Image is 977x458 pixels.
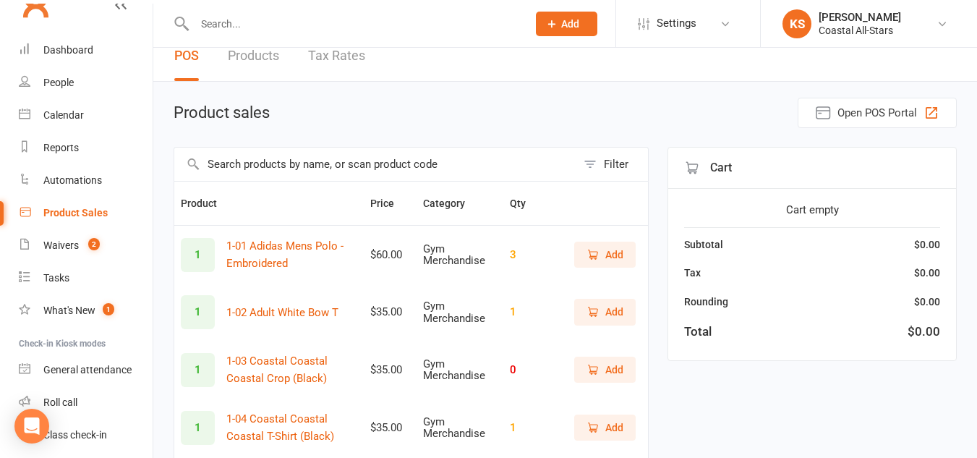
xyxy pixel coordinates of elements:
[19,262,153,294] a: Tasks
[19,419,153,451] a: Class kiosk mode
[43,429,107,441] div: Class check-in
[181,353,215,387] div: 1
[228,31,279,81] a: Products
[605,247,623,263] span: Add
[510,364,542,376] div: 0
[43,396,77,408] div: Roll call
[43,207,108,219] div: Product Sales
[226,304,338,321] button: 1-02 Adult White Bow T
[370,198,410,209] span: Price
[510,198,542,209] span: Qty
[684,322,712,342] div: Total
[908,322,940,342] div: $0.00
[684,237,723,253] div: Subtotal
[19,197,153,229] a: Product Sales
[370,195,410,212] button: Price
[103,303,114,315] span: 1
[190,14,517,34] input: Search...
[605,362,623,378] span: Add
[174,148,576,181] input: Search products by name, or scan product code
[668,148,956,189] div: Cart
[684,201,940,219] div: Cart empty
[14,409,49,444] div: Open Intercom Messenger
[43,174,102,186] div: Automations
[226,352,357,387] button: 1-03 Coastal Coastal Coastal Crop (Black)
[226,237,357,272] button: 1-01 Adidas Mens Polo - Embroidered
[914,265,940,281] div: $0.00
[574,357,636,383] button: Add
[19,354,153,386] a: General attendance kiosk mode
[226,410,357,445] button: 1-04 Coastal Coastal Coastal T-Shirt (Black)
[510,306,542,318] div: 1
[19,132,153,164] a: Reports
[510,422,542,434] div: 1
[798,98,957,128] button: Open POS Portal
[423,198,481,209] span: Category
[510,195,542,212] button: Qty
[370,306,410,318] div: $35.00
[423,195,481,212] button: Category
[423,358,497,382] div: Gym Merchandise
[914,237,940,253] div: $0.00
[19,99,153,132] a: Calendar
[510,249,542,261] div: 3
[684,294,728,310] div: Rounding
[308,31,365,81] a: Tax Rates
[605,420,623,436] span: Add
[181,295,215,329] div: 1
[574,242,636,268] button: Add
[19,164,153,197] a: Automations
[19,67,153,99] a: People
[19,294,153,327] a: What's New1
[43,364,132,376] div: General attendance
[181,411,215,445] div: 1
[43,239,79,251] div: Waivers
[43,305,95,316] div: What's New
[684,265,701,281] div: Tax
[174,31,199,81] a: POS
[837,104,917,122] span: Open POS Portal
[423,300,497,324] div: Gym Merchandise
[174,104,270,122] h1: Product sales
[574,415,636,441] button: Add
[43,77,74,88] div: People
[782,9,811,38] div: KS
[423,243,497,267] div: Gym Merchandise
[43,272,69,284] div: Tasks
[181,198,233,209] span: Product
[43,142,79,153] div: Reports
[43,44,93,56] div: Dashboard
[423,416,497,440] div: Gym Merchandise
[181,195,233,212] button: Product
[605,304,623,320] span: Add
[574,299,636,325] button: Add
[181,238,215,272] div: 1
[819,11,901,24] div: [PERSON_NAME]
[914,294,940,310] div: $0.00
[19,229,153,262] a: Waivers 2
[370,249,410,261] div: $60.00
[536,12,597,36] button: Add
[88,238,100,250] span: 2
[819,24,901,37] div: Coastal All-Stars
[604,156,628,173] div: Filter
[370,364,410,376] div: $35.00
[370,422,410,434] div: $35.00
[19,34,153,67] a: Dashboard
[19,386,153,419] a: Roll call
[657,7,696,40] span: Settings
[561,18,579,30] span: Add
[576,148,648,181] button: Filter
[43,109,84,121] div: Calendar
